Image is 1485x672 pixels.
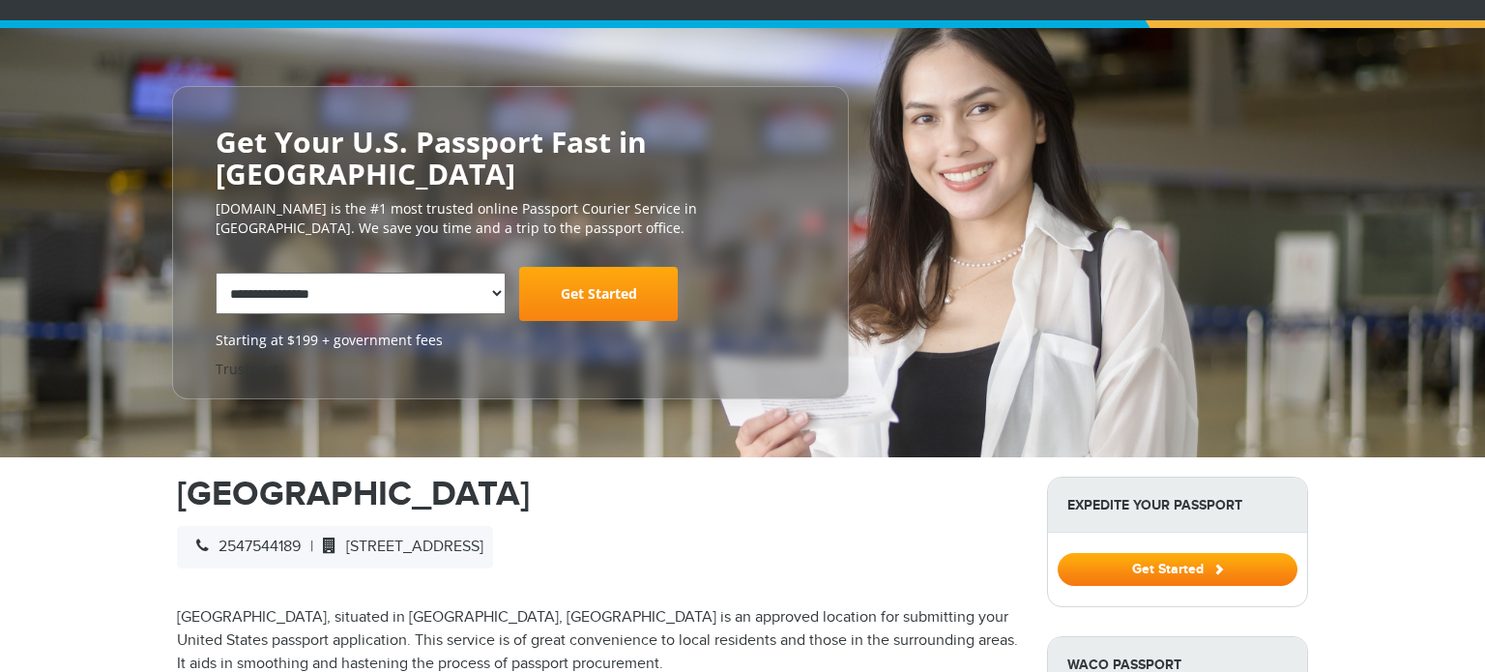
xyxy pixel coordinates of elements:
[519,267,678,321] a: Get Started
[1048,478,1307,533] strong: Expedite Your Passport
[216,331,805,350] span: Starting at $199 + government fees
[177,477,1018,511] h1: [GEOGRAPHIC_DATA]
[313,538,483,556] span: [STREET_ADDRESS]
[216,360,278,378] a: Trustpilot
[1058,561,1297,576] a: Get Started
[1058,553,1297,586] button: Get Started
[216,126,805,190] h2: Get Your U.S. Passport Fast in [GEOGRAPHIC_DATA]
[187,538,301,556] span: 2547544189
[216,199,805,238] p: [DOMAIN_NAME] is the #1 most trusted online Passport Courier Service in [GEOGRAPHIC_DATA]. We sav...
[177,526,493,569] div: |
